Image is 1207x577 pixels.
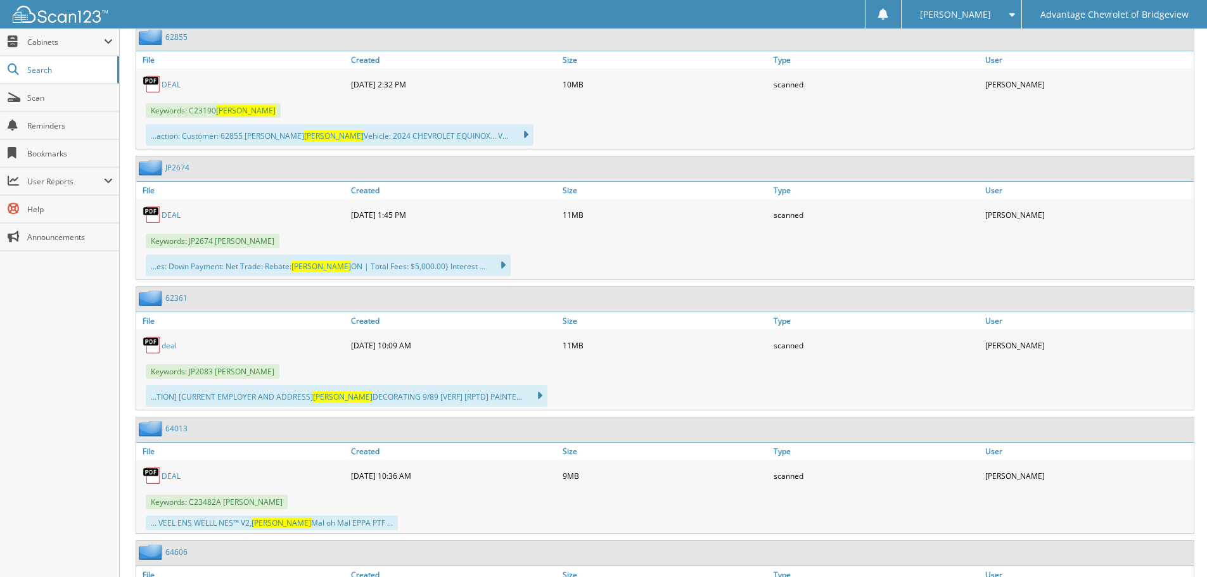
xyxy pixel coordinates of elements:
img: PDF.png [143,466,162,485]
a: deal [162,340,177,351]
div: 10MB [559,72,771,97]
span: Cabinets [27,37,104,48]
a: 62361 [165,293,188,303]
a: Type [770,443,982,460]
div: [DATE] 1:45 PM [348,202,559,227]
a: DEAL [162,210,181,220]
span: Keywords: JP2083 [PERSON_NAME] [146,364,279,379]
div: ...action: Customer: 62855 [PERSON_NAME] Vehicle: 2024 CHEVROLET EQUINOX... V... [146,124,533,146]
div: 11MB [559,202,771,227]
a: Created [348,312,559,329]
span: Bookmarks [27,148,113,159]
span: Search [27,65,111,75]
a: Created [348,51,559,68]
span: [PERSON_NAME] [291,261,351,272]
a: DEAL [162,79,181,90]
img: PDF.png [143,75,162,94]
div: [PERSON_NAME] [982,333,1194,358]
div: ...TION] [CURRENT EMPLOYER AND ADDRESS] DECORATING 9/89 [VERF] [RPTD] PAINTE... [146,385,547,407]
a: File [136,443,348,460]
span: [PERSON_NAME] [216,105,276,116]
span: [PERSON_NAME] [920,11,991,18]
div: [DATE] 10:09 AM [348,333,559,358]
a: User [982,51,1194,68]
div: 9MB [559,463,771,488]
img: folder2.png [139,160,165,175]
img: folder2.png [139,29,165,45]
span: Scan [27,92,113,103]
a: Created [348,182,559,199]
span: Keywords: C23482A [PERSON_NAME] [146,495,288,509]
img: PDF.png [143,336,162,355]
a: Size [559,182,771,199]
div: [DATE] 2:32 PM [348,72,559,97]
span: User Reports [27,176,104,187]
div: scanned [770,333,982,358]
a: Size [559,51,771,68]
div: scanned [770,463,982,488]
div: ... VEEL ENS WELLL NES™ V2, Mal oh Mal EPPA PTF ... [146,516,398,530]
div: ...es: Down Payment: Net Trade: Rebate: ON | Total Fees: $5,000.00} Interest ... [146,255,511,276]
span: Reminders [27,120,113,131]
a: DEAL [162,471,181,481]
div: scanned [770,202,982,227]
a: File [136,182,348,199]
img: folder2.png [139,544,165,560]
a: Size [559,443,771,460]
span: [PERSON_NAME] [313,391,373,402]
span: Keywords: JP2674 [PERSON_NAME] [146,234,279,248]
a: 62855 [165,32,188,42]
span: Keywords: C23190 [146,103,281,118]
span: [PERSON_NAME] [304,130,364,141]
span: Help [27,204,113,215]
a: Type [770,51,982,68]
a: Type [770,312,982,329]
a: User [982,443,1194,460]
div: scanned [770,72,982,97]
a: User [982,312,1194,329]
div: [DATE] 10:36 AM [348,463,559,488]
a: JP2674 [165,162,189,173]
a: 64013 [165,423,188,434]
img: folder2.png [139,421,165,436]
span: Announcements [27,232,113,243]
div: [PERSON_NAME] [982,463,1194,488]
a: User [982,182,1194,199]
a: Size [559,312,771,329]
span: Advantage Chevrolet of Bridgeview [1040,11,1189,18]
div: 11MB [559,333,771,358]
iframe: Chat Widget [1144,516,1207,577]
a: 64606 [165,547,188,557]
a: File [136,51,348,68]
a: Created [348,443,559,460]
span: [PERSON_NAME] [252,517,311,528]
img: folder2.png [139,290,165,306]
img: scan123-logo-white.svg [13,6,108,23]
div: [PERSON_NAME] [982,72,1194,97]
a: File [136,312,348,329]
img: PDF.png [143,205,162,224]
a: Type [770,182,982,199]
div: [PERSON_NAME] [982,202,1194,227]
